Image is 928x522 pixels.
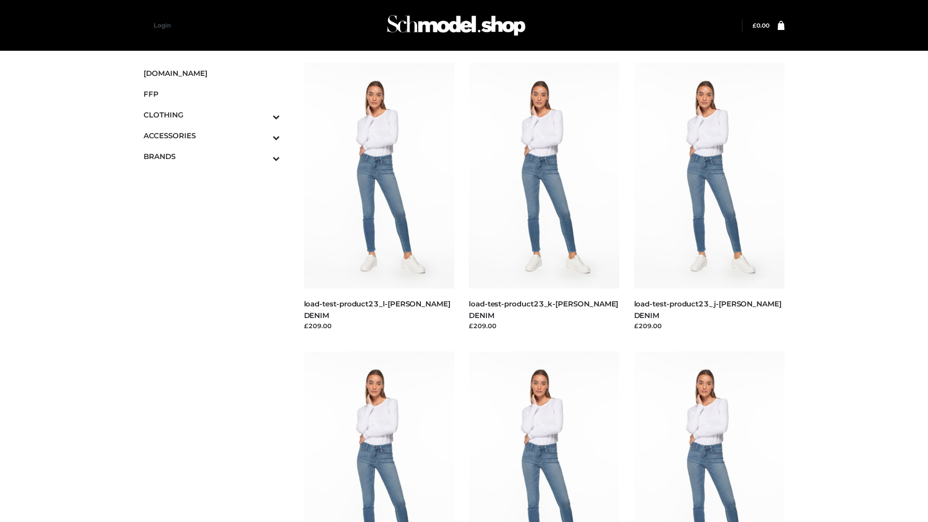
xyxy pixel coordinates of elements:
div: £209.00 [304,321,455,331]
span: £ [753,22,756,29]
a: ACCESSORIESToggle Submenu [144,125,280,146]
span: ACCESSORIES [144,130,280,141]
div: £209.00 [469,321,620,331]
img: Schmodel Admin 964 [384,6,529,44]
a: CLOTHINGToggle Submenu [144,104,280,125]
button: Toggle Submenu [246,146,280,167]
div: £209.00 [634,321,785,331]
a: [DOMAIN_NAME] [144,63,280,84]
span: CLOTHING [144,109,280,120]
a: £0.00 [753,22,769,29]
button: Toggle Submenu [246,125,280,146]
button: Toggle Submenu [246,104,280,125]
a: load-test-product23_l-[PERSON_NAME] DENIM [304,299,450,319]
span: FFP [144,88,280,100]
a: Login [154,22,171,29]
span: [DOMAIN_NAME] [144,68,280,79]
a: load-test-product23_j-[PERSON_NAME] DENIM [634,299,782,319]
bdi: 0.00 [753,22,769,29]
span: BRANDS [144,151,280,162]
a: load-test-product23_k-[PERSON_NAME] DENIM [469,299,618,319]
a: FFP [144,84,280,104]
a: BRANDSToggle Submenu [144,146,280,167]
